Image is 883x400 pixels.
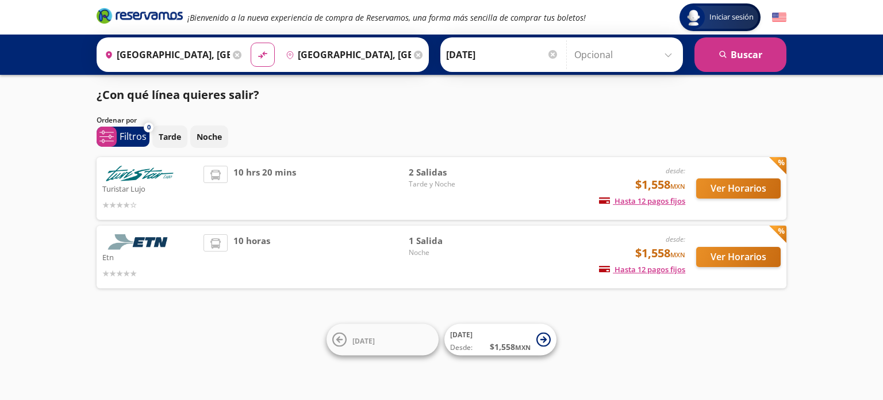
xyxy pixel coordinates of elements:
[670,182,685,191] small: MXN
[666,166,685,176] em: desde:
[187,12,586,23] em: ¡Bienvenido a la nueva experiencia de compra de Reservamos, una forma más sencilla de comprar tus...
[233,166,296,211] span: 10 hrs 20 mins
[635,176,685,193] span: $1,558
[97,7,183,28] a: Brand Logo
[705,12,758,23] span: Iniciar sesión
[327,324,439,356] button: [DATE]
[490,341,531,353] span: $ 1,558
[147,123,151,132] span: 0
[666,234,685,244] em: desde:
[696,178,781,199] button: Ver Horarios
[97,127,149,147] button: 0Filtros
[409,166,489,179] span: 2 Salidas
[97,115,137,125] p: Ordenar por
[97,7,183,24] i: Brand Logo
[102,250,198,264] p: Etn
[599,264,685,275] span: Hasta 12 pagos fijos
[152,125,187,148] button: Tarde
[409,234,489,247] span: 1 Salida
[233,234,270,280] span: 10 horas
[197,131,222,143] p: Noche
[696,247,781,267] button: Ver Horarios
[450,342,473,353] span: Desde:
[670,250,685,259] small: MXN
[694,37,786,72] button: Buscar
[159,131,181,143] p: Tarde
[102,234,177,250] img: Etn
[446,40,559,69] input: Elegir Fecha
[450,330,473,340] span: [DATE]
[97,86,259,104] p: ¿Con qué línea quieres salir?
[772,10,786,25] button: English
[190,125,228,148] button: Noche
[100,40,230,69] input: Buscar Origen
[635,245,685,262] span: $1,558
[599,196,685,206] span: Hasta 12 pagos fijos
[444,324,556,356] button: [DATE]Desde:$1,558MXN
[102,181,198,195] p: Turistar Lujo
[352,336,375,345] span: [DATE]
[281,40,411,69] input: Buscar Destino
[102,166,177,181] img: Turistar Lujo
[515,343,531,352] small: MXN
[409,247,489,258] span: Noche
[120,129,147,143] p: Filtros
[574,40,677,69] input: Opcional
[409,179,489,189] span: Tarde y Noche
